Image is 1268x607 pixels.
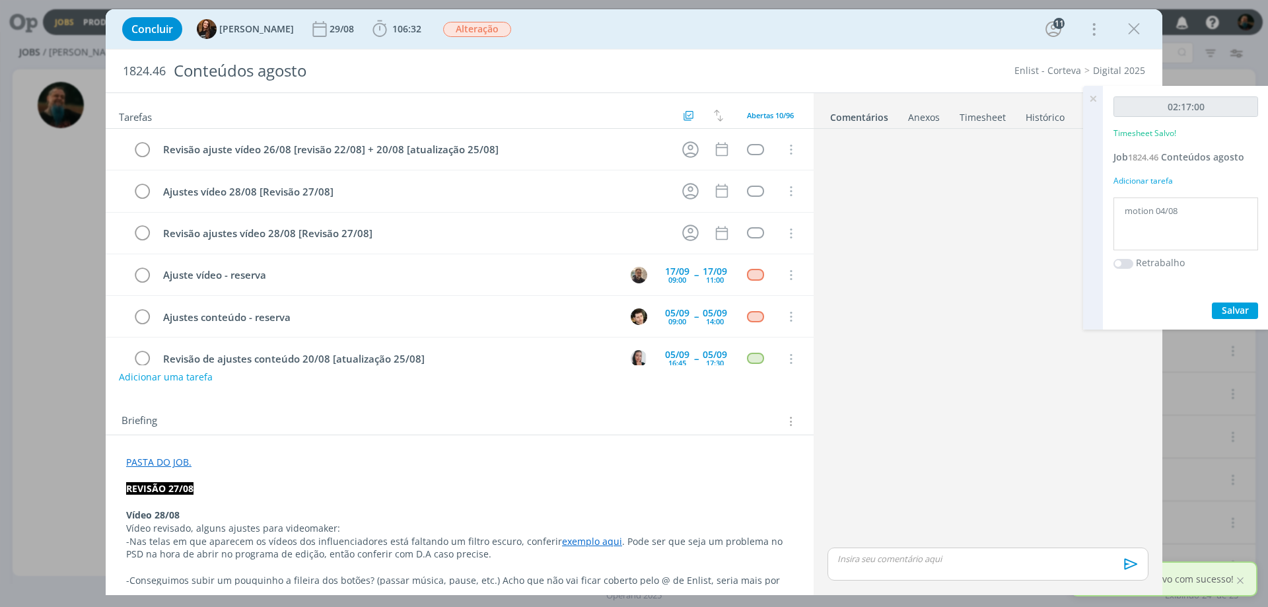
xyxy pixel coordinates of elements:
[1161,151,1244,163] span: Conteúdos agosto
[1053,18,1065,29] div: 11
[157,184,670,200] div: Ajustes vídeo 28/08 [Revisão 27/08]
[369,18,425,40] button: 106:32
[668,359,686,367] div: 16:45
[1025,105,1065,124] a: Histórico
[694,354,698,363] span: --
[122,17,182,41] button: Concluir
[1093,64,1145,77] a: Digital 2025
[106,9,1162,595] div: dialog
[703,267,727,276] div: 17/09
[908,111,940,124] div: Anexos
[197,19,294,39] button: T[PERSON_NAME]
[119,108,152,124] span: Tarefas
[703,350,727,359] div: 05/09
[703,308,727,318] div: 05/09
[443,22,511,37] span: Alteração
[126,509,180,521] strong: Vídeo 28/08
[1222,304,1249,316] span: Salvar
[629,349,649,369] button: C
[665,267,689,276] div: 17/09
[157,309,618,326] div: Ajustes conteúdo - reserva
[629,265,649,285] button: R
[1043,18,1064,40] button: 11
[694,312,698,321] span: --
[219,24,294,34] span: [PERSON_NAME]
[706,359,724,367] div: 17:30
[126,482,194,495] strong: REVISÃO 27/08
[706,318,724,325] div: 14:00
[562,535,622,548] a: exemplo aqui
[126,522,793,535] p: Vídeo revisado, alguns ajustes para videomaker:
[168,55,714,87] div: Conteúdos agosto
[747,110,794,120] span: Abertas 10/96
[706,276,724,283] div: 11:00
[1113,127,1176,139] p: Timesheet Salvo!
[157,141,670,158] div: Revisão ajuste vídeo 26/08 [revisão 22/08] + 20/08 [atualização 25/08]
[665,308,689,318] div: 05/09
[197,19,217,39] img: T
[123,64,166,79] span: 1824.46
[714,110,723,122] img: arrow-down-up.svg
[629,306,649,326] button: V
[126,535,793,561] p: -Nas telas em que aparecem os vídeos dos influenciadores está faltando um filtro escuro, conferir...
[122,413,157,430] span: Briefing
[157,351,618,367] div: Revisão de ajustes conteúdo 20/08 [atualização 25/08]
[829,105,889,124] a: Comentários
[694,270,698,279] span: --
[668,276,686,283] div: 09:00
[631,308,647,325] img: V
[442,21,512,38] button: Alteração
[126,456,192,468] a: PASTA DO JOB.
[1113,175,1258,187] div: Adicionar tarefa
[631,350,647,367] img: C
[330,24,357,34] div: 29/08
[1136,256,1185,269] label: Retrabalho
[1113,151,1244,163] a: Job1824.46Conteúdos agosto
[959,105,1006,124] a: Timesheet
[668,318,686,325] div: 09:00
[631,267,647,283] img: R
[392,22,421,35] span: 106:32
[118,365,213,389] button: Adicionar uma tarefa
[131,24,173,34] span: Concluir
[157,225,670,242] div: Revisão ajustes vídeo 28/08 [Revisão 27/08]
[1128,151,1158,163] span: 1824.46
[157,267,618,283] div: Ajuste vídeo - reserva
[1014,64,1081,77] a: Enlist - Corteva
[1212,303,1258,319] button: Salvar
[665,350,689,359] div: 05/09
[126,574,793,600] p: -Conseguimos subir um pouquinho a fileira dos botões? (passar música, pause, etc.) Acho que não v...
